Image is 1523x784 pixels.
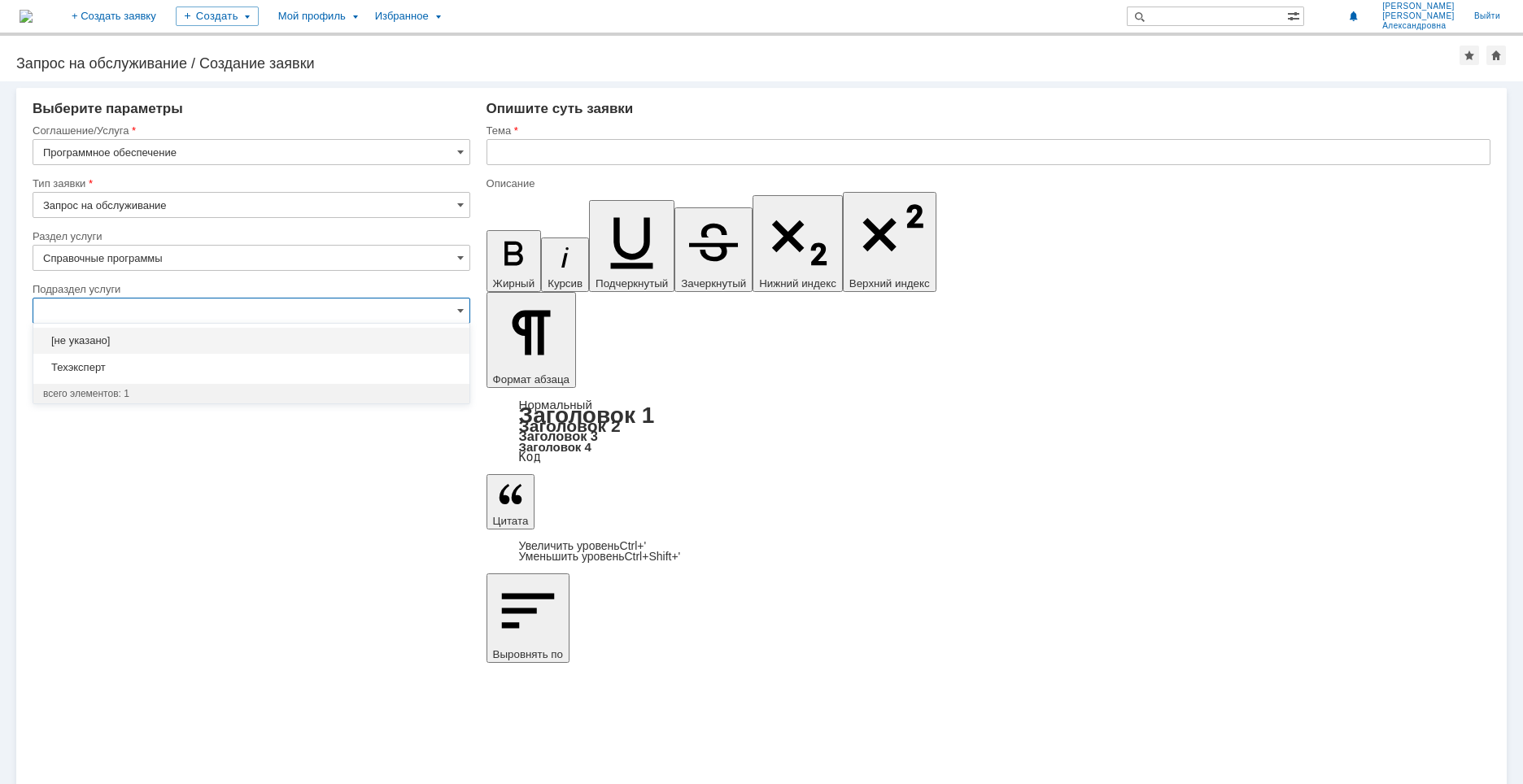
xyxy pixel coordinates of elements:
[487,541,1490,562] div: Цитата
[487,125,1487,136] div: Тема
[843,192,936,292] button: Верхний индекс
[487,101,634,116] span: Опишите суть заявки
[759,277,836,290] span: Нижний индекс
[33,284,467,294] div: Подраздел услуги
[849,277,930,290] span: Верхний индекс
[548,277,583,290] span: Курсив
[43,361,460,374] span: Техэксперт
[1382,21,1455,31] span: Александровна
[487,573,569,663] button: Выровнять по
[1287,7,1303,23] span: Расширенный поиск
[493,373,569,385] span: Формат абзаца
[20,10,33,23] a: Перейти на домашнюю страницу
[674,207,753,292] button: Зачеркнутый
[33,125,467,136] div: Соглашение/Услуга
[681,277,746,290] span: Зачеркнутый
[519,440,591,454] a: Заголовок 4
[620,539,647,552] span: Ctrl+'
[16,55,1460,72] div: Запрос на обслуживание / Создание заявки
[487,399,1490,463] div: Формат абзаца
[487,474,535,529] button: Цитата
[541,237,589,292] button: Курсив
[589,200,674,292] button: Подчеркнутый
[519,550,681,563] a: Decrease
[519,416,621,435] a: Заголовок 2
[1382,11,1455,21] span: [PERSON_NAME]
[33,231,467,242] div: Раздел услуги
[519,398,592,412] a: Нормальный
[624,550,680,563] span: Ctrl+Shift+'
[43,387,460,400] div: всего элементов: 1
[753,195,843,292] button: Нижний индекс
[493,648,563,660] span: Выровнять по
[1460,46,1479,65] div: Добавить в избранное
[33,178,467,189] div: Тип заявки
[487,230,542,292] button: Жирный
[33,101,183,116] span: Выберите параметры
[20,10,33,23] img: logo
[176,7,259,26] div: Создать
[43,334,460,347] span: [не указано]
[596,277,668,290] span: Подчеркнутый
[519,450,541,464] a: Код
[487,292,576,388] button: Формат абзаца
[493,515,529,527] span: Цитата
[519,403,655,428] a: Заголовок 1
[493,277,535,290] span: Жирный
[1486,46,1506,65] div: Сделать домашней страницей
[487,178,1487,189] div: Описание
[519,429,598,443] a: Заголовок 3
[519,539,647,552] a: Increase
[1382,2,1455,11] span: [PERSON_NAME]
